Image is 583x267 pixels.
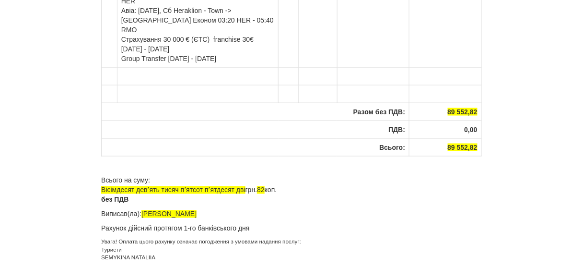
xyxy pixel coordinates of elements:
[257,186,265,194] span: 82
[141,210,197,218] span: [PERSON_NAME]
[101,209,482,219] p: Виписав(ла):
[101,176,482,205] p: Всього на суму: грн. коп.
[101,196,128,204] b: без ПДВ
[101,224,482,233] p: Рахунок дійсний протягом 1-го банківського дня
[102,103,409,121] th: Разом без ПДВ:
[448,108,478,116] span: 89 552,82
[102,138,409,156] th: Всього:
[102,121,409,138] th: ПДВ:
[448,144,478,151] span: 89 552,82
[101,186,245,194] span: Вісімдесят девʼять тисяч пʼятсот пʼятдесят дві
[409,121,482,138] th: 0,00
